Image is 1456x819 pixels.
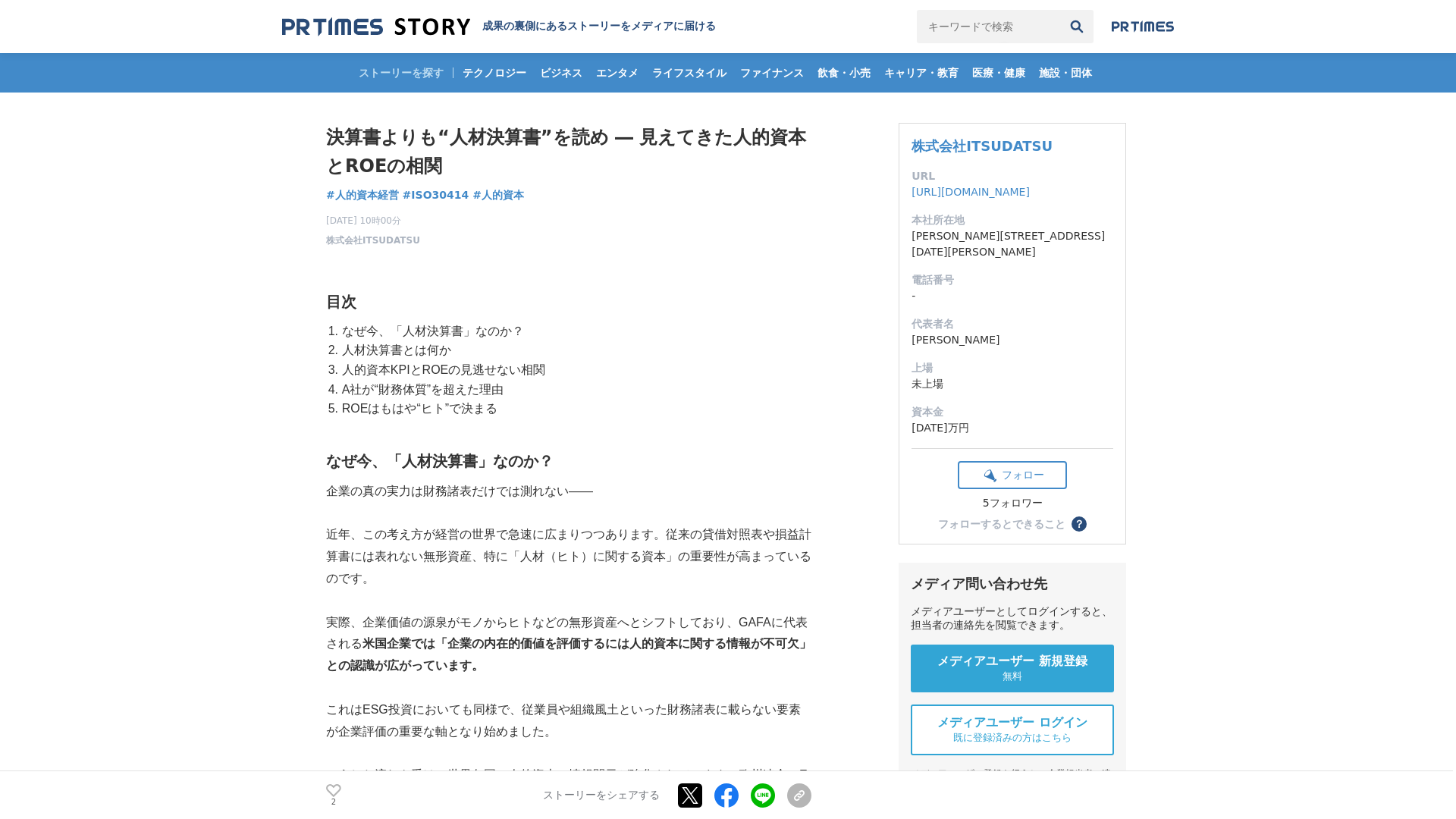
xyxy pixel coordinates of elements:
span: メディアユーザー 新規登録 [937,654,1087,670]
span: ファイナンス [734,66,810,80]
img: prtimes [1112,20,1174,33]
input: キーワードで検索 [917,10,1060,43]
span: #人的資本経営 [326,188,399,202]
div: フォローするとできること [938,519,1065,529]
dt: URL [912,168,1113,184]
span: ライフスタイル [646,66,733,80]
a: エンタメ [590,53,645,93]
span: ビジネス [534,66,588,80]
a: キャリア・教育 [878,53,965,93]
h1: 決算書よりも“人材決算書”を読め ― 見えてきた人的資本とROEの相関 [326,123,811,181]
li: ROEはもはや“ヒト”で決まる [338,399,811,419]
span: #ISO30414 [403,188,469,202]
a: メディアユーザー 新規登録 無料 [911,645,1114,692]
a: 飲食・小売 [811,53,877,93]
div: メディア問い合わせ先 [911,575,1114,593]
span: エンタメ [590,66,645,80]
span: メディアユーザー ログイン [937,715,1087,731]
span: 既に登録済みの方はこちら [953,731,1072,745]
span: 医療・健康 [966,66,1031,80]
p: 企業の真の実力は財務諸表だけでは測れない―― [326,481,811,503]
span: テクノロジー [457,66,532,80]
a: #ISO30414 [403,187,469,203]
button: 検索 [1060,10,1094,43]
dd: [PERSON_NAME][STREET_ADDRESS][DATE][PERSON_NAME] [912,228,1113,260]
dd: [DATE]万円 [912,420,1113,436]
span: 施設・団体 [1033,66,1098,80]
img: 成果の裏側にあるストーリーをメディアに届ける [282,17,470,37]
dd: 未上場 [912,376,1113,392]
a: #人的資本経営 [326,187,399,203]
li: なぜ今、「人材決算書」なのか？ [338,322,811,341]
dt: 本社所在地 [912,212,1113,228]
span: キャリア・教育 [878,66,965,80]
a: メディアユーザー ログイン 既に登録済みの方はこちら [911,704,1114,755]
a: 医療・健康 [966,53,1031,93]
a: 成果の裏側にあるストーリーをメディアに届ける 成果の裏側にあるストーリーをメディアに届ける [282,17,716,37]
a: #人的資本 [472,187,524,203]
strong: 米国企業では「企業の内在的価値を評価するには人的資本に関する情報が不可欠」との認識が広がっています。 [326,637,811,672]
div: 5フォロワー [958,497,1067,510]
dt: 上場 [912,360,1113,376]
strong: なぜ今、「人材決算書」なのか？ [326,453,554,469]
span: ？ [1074,519,1084,529]
span: 無料 [1003,670,1022,683]
a: テクノロジー [457,53,532,93]
a: ライフスタイル [646,53,733,93]
dt: 電話番号 [912,272,1113,288]
a: 株式会社ITSUDATSU [326,234,420,247]
li: 人的資本KPIとROEの見逃せない相関 [338,360,811,380]
li: 人材決算書とは何か [338,340,811,360]
button: ？ [1072,516,1087,532]
span: #人的資本 [472,188,524,202]
span: 飲食・小売 [811,66,877,80]
p: 実際、企業価値の源泉がモノからヒトなどの無形資産へとシフトしており、GAFAに代表される [326,612,811,677]
p: ストーリーをシェアする [543,789,660,802]
dt: 資本金 [912,404,1113,420]
button: フォロー [958,461,1067,489]
li: A社が“財務体質”を超えた理由 [338,380,811,400]
a: ファイナンス [734,53,810,93]
dt: 代表者名 [912,316,1113,332]
a: 施設・団体 [1033,53,1098,93]
h2: 成果の裏側にあるストーリーをメディアに届ける [482,20,716,33]
p: 2 [326,799,341,806]
p: 近年、この考え方が経営の世界で急速に広まりつつあります。従来の貸借対照表や損益計算書には表れない無形資産、特に「人材（ヒト）に関する資本」の重要性が高まっているのです。 [326,524,811,589]
dd: - [912,288,1113,304]
p: これはESG投資においても同様で、従業員や組織風土といった財務諸表に載らない要素が企業評価の重要な軸となり始めました。 [326,699,811,743]
span: [DATE] 10時00分 [326,214,420,227]
a: 株式会社ITSUDATSU [912,138,1053,154]
div: メディアユーザーとしてログインすると、担当者の連絡先を閲覧できます。 [911,605,1114,632]
strong: 目次 [326,293,356,310]
a: [URL][DOMAIN_NAME] [912,186,1030,198]
a: ビジネス [534,53,588,93]
dd: [PERSON_NAME] [912,332,1113,348]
